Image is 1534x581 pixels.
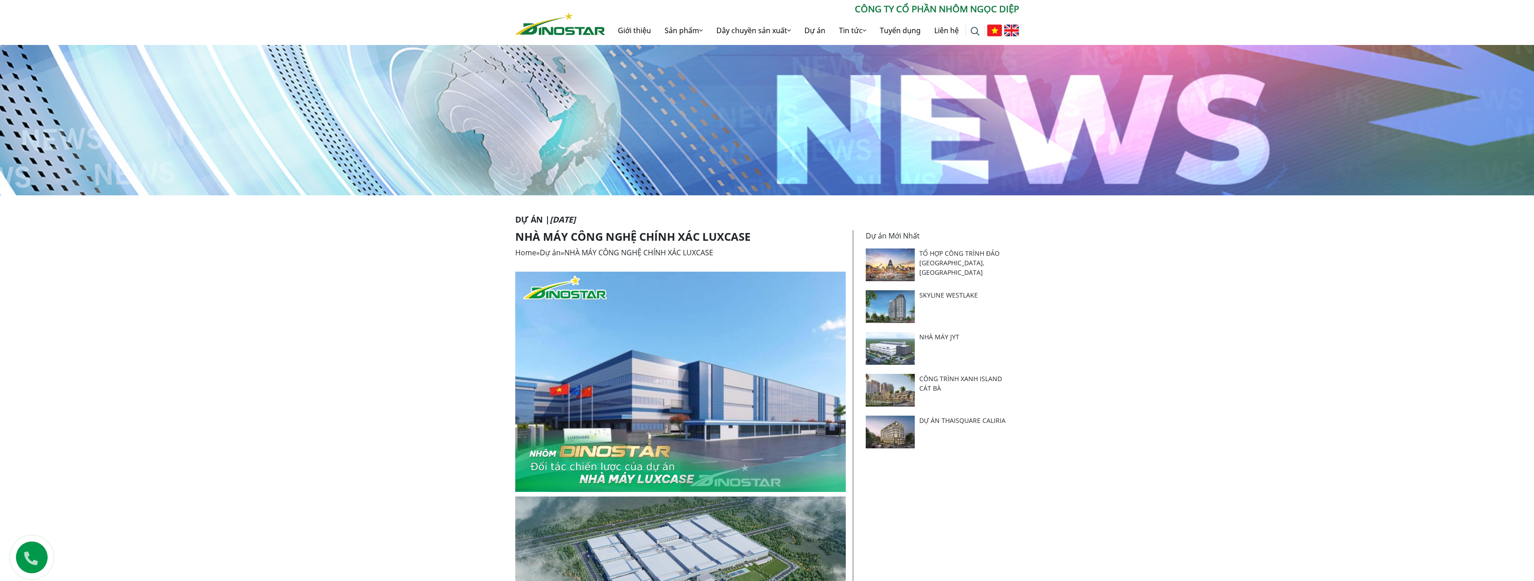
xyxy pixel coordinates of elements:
img: Nhôm Dinostar [515,12,605,35]
a: SKYLINE WESTLAKE [919,291,978,299]
a: Sản phẩm [658,16,710,45]
img: Tiếng Việt [987,25,1002,36]
img: search [971,27,980,36]
span: NHÀ MÁY CÔNG NGHỆ CHÍNH XÁC LUXCASE [564,248,713,258]
p: Dự án Mới Nhất [866,230,1014,241]
img: DỰ ÁN THAISQUARE CALIRIA [866,416,915,448]
a: Dự án [540,248,561,258]
a: CÔNG TRÌNH XANH ISLAND CÁT BÀ [919,374,1002,392]
span: » » [515,248,713,258]
a: Tin tức [832,16,873,45]
a: Home [515,248,536,258]
h1: NHÀ MÁY CÔNG NGHỆ CHÍNH XÁC LUXCASE [515,230,846,243]
a: Liên hệ [927,16,966,45]
a: Giới thiệu [611,16,658,45]
a: TỔ HỢP CÔNG TRÌNH ĐẢO [GEOGRAPHIC_DATA], [GEOGRAPHIC_DATA] [919,249,1000,277]
img: Nhôm Dinostar là đối tác dự án nhà máy Luxcase [515,272,846,492]
a: Dự án [798,16,832,45]
img: TỔ HỢP CÔNG TRÌNH ĐẢO VŨ YÊN, HẢI PHÒNG [866,248,915,281]
a: Dây chuyền sản xuất [710,16,798,45]
p: CÔNG TY CỔ PHẦN NHÔM NGỌC DIỆP [605,2,1019,16]
img: SKYLINE WESTLAKE [866,290,915,323]
img: NHÀ MÁY JYT [866,332,915,365]
img: English [1004,25,1019,36]
img: CÔNG TRÌNH XANH ISLAND CÁT BÀ [866,374,915,407]
a: DỰ ÁN THAISQUARE CALIRIA [919,416,1006,425]
i: [DATE] [550,214,576,225]
a: NHÀ MÁY JYT [919,333,959,341]
a: Tuyển dụng [873,16,927,45]
p: Dự án | [515,214,1019,226]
